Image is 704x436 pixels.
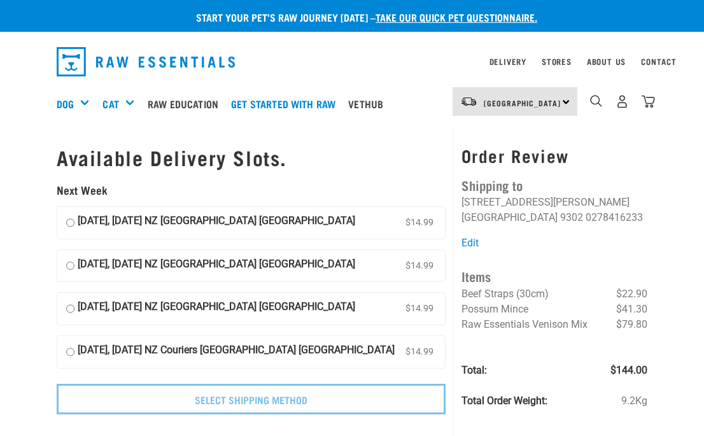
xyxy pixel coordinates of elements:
[78,299,355,318] strong: [DATE], [DATE] NZ [GEOGRAPHIC_DATA] [GEOGRAPHIC_DATA]
[144,78,228,129] a: Raw Education
[461,303,528,315] span: Possum Mince
[66,213,74,232] input: [DATE], [DATE] NZ [GEOGRAPHIC_DATA] [GEOGRAPHIC_DATA] $14.99
[78,257,355,276] strong: [DATE], [DATE] NZ [GEOGRAPHIC_DATA] [GEOGRAPHIC_DATA]
[460,96,477,108] img: van-moving.png
[590,95,602,107] img: home-icon-1@2x.png
[461,175,647,195] h4: Shipping to
[102,96,118,111] a: Cat
[461,211,583,223] li: [GEOGRAPHIC_DATA] 9302
[542,59,572,64] a: Stores
[484,101,561,105] span: [GEOGRAPHIC_DATA]
[345,78,393,129] a: Vethub
[403,257,436,276] span: $14.99
[403,342,436,362] span: $14.99
[621,393,647,409] span: 9.2Kg
[46,42,658,81] nav: dropdown navigation
[57,96,74,111] a: Dog
[461,395,547,407] strong: Total Order Weight:
[461,266,647,286] h4: Items
[616,317,647,332] span: $79.80
[66,257,74,276] input: [DATE], [DATE] NZ [GEOGRAPHIC_DATA] [GEOGRAPHIC_DATA] $14.99
[641,59,677,64] a: Contact
[616,286,647,302] span: $22.90
[57,184,446,197] h5: Next Week
[587,59,626,64] a: About Us
[461,318,588,330] span: Raw Essentials Venison Mix
[78,213,355,232] strong: [DATE], [DATE] NZ [GEOGRAPHIC_DATA] [GEOGRAPHIC_DATA]
[228,78,345,129] a: Get started with Raw
[403,213,436,232] span: $14.99
[616,302,647,317] span: $41.30
[57,47,235,76] img: Raw Essentials Logo
[66,342,74,362] input: [DATE], [DATE] NZ Couriers [GEOGRAPHIC_DATA] [GEOGRAPHIC_DATA] $14.99
[403,299,436,318] span: $14.99
[461,237,479,249] a: Edit
[461,146,647,165] h3: Order Review
[57,384,446,414] input: Select Shipping Method
[461,288,549,300] span: Beef Straps (30cm)
[78,342,395,362] strong: [DATE], [DATE] NZ Couriers [GEOGRAPHIC_DATA] [GEOGRAPHIC_DATA]
[57,146,446,169] h1: Available Delivery Slots.
[461,364,487,376] strong: Total:
[66,299,74,318] input: [DATE], [DATE] NZ [GEOGRAPHIC_DATA] [GEOGRAPHIC_DATA] $14.99
[586,211,643,223] li: 0278416233
[616,95,629,108] img: user.png
[489,59,526,64] a: Delivery
[610,363,647,378] span: $144.00
[376,14,537,20] a: take our quick pet questionnaire.
[642,95,655,108] img: home-icon@2x.png
[461,196,630,208] li: [STREET_ADDRESS][PERSON_NAME]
